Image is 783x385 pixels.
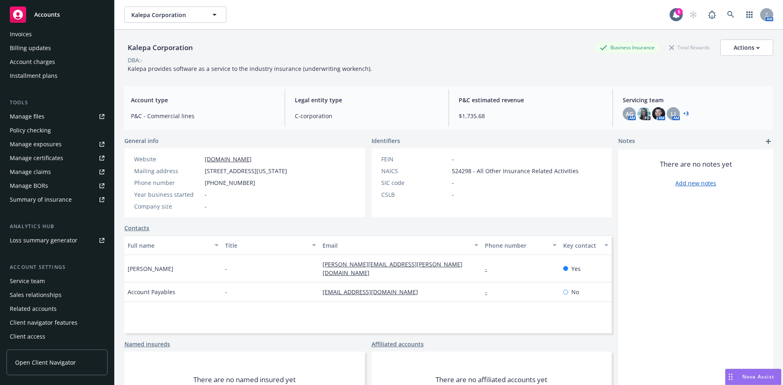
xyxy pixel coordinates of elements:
div: Phone number [134,178,201,187]
div: Mailing address [134,167,201,175]
a: - [485,265,493,273]
a: Client navigator features [7,316,108,329]
span: LI [671,110,676,118]
div: Title [225,241,307,250]
div: Business Insurance [596,42,659,53]
div: Manage certificates [10,152,63,165]
div: Total Rewards [665,42,714,53]
div: Invoices [10,28,32,41]
div: Manage claims [10,165,51,178]
a: Search [723,7,739,23]
span: P&C estimated revenue [459,96,603,104]
div: Loss summary generator [10,234,77,247]
span: - [225,288,227,296]
span: AG [626,110,633,118]
span: Kalepa Corporation [131,11,202,19]
a: Summary of insurance [7,193,108,206]
div: Manage exposures [10,138,62,151]
span: - [205,202,207,211]
div: Website [134,155,201,163]
div: Summary of insurance [10,193,72,206]
div: Year business started [134,190,201,199]
a: Client access [7,330,108,343]
a: Switch app [741,7,758,23]
a: Loss summary generator [7,234,108,247]
div: DBA: - [128,56,143,64]
span: [STREET_ADDRESS][US_STATE] [205,167,287,175]
a: Invoices [7,28,108,41]
button: Email [319,235,482,255]
a: [EMAIL_ADDRESS][DOMAIN_NAME] [323,288,425,296]
img: photo [652,107,665,120]
a: Billing updates [7,42,108,55]
a: Manage certificates [7,152,108,165]
button: Title [222,235,319,255]
span: - [452,155,454,163]
a: Manage exposures [7,138,108,151]
div: Tools [7,99,108,107]
div: Company size [134,202,201,211]
div: Phone number [485,241,547,250]
span: 524298 - All Other Insurance Related Activities [452,167,579,175]
span: No [571,288,579,296]
div: Billing updates [10,42,51,55]
a: Service team [7,275,108,288]
a: Report a Bug [704,7,720,23]
div: Account settings [7,263,108,271]
div: Account charges [10,55,55,68]
span: Accounts [34,11,60,18]
a: [PERSON_NAME][EMAIL_ADDRESS][PERSON_NAME][DOMAIN_NAME] [323,260,462,277]
div: Email [323,241,469,250]
a: Manage claims [7,165,108,178]
span: Account type [131,96,275,104]
span: Legal entity type [295,96,439,104]
button: Nova Assist [725,369,781,385]
button: Actions [720,40,773,56]
span: - [452,178,454,187]
a: Account charges [7,55,108,68]
span: Account Payables [128,288,175,296]
a: add [763,136,773,146]
span: Nova Assist [742,373,774,380]
button: Key contact [560,235,612,255]
div: Kalepa Corporation [124,42,196,53]
span: Identifiers [372,136,400,145]
span: Servicing team [623,96,767,104]
span: Yes [571,264,581,273]
span: Open Client Navigator [15,358,76,367]
a: [DOMAIN_NAME] [205,155,252,163]
a: Named insureds [124,340,170,348]
a: - [485,288,493,296]
div: Manage files [10,110,44,123]
div: Service team [10,275,45,288]
a: Sales relationships [7,288,108,301]
div: FEIN [381,155,449,163]
span: $1,735.68 [459,112,603,120]
button: Kalepa Corporation [124,7,226,23]
a: Manage files [7,110,108,123]
span: - [225,264,227,273]
div: Client access [10,330,45,343]
span: General info [124,136,159,145]
div: Client navigator features [10,316,77,329]
span: Kalepa provides software as a service to the industry insurance (underwriting workench). [128,65,372,73]
span: [PERSON_NAME] [128,264,173,273]
span: There are no notes yet [660,159,732,169]
div: 5 [675,8,683,15]
a: Related accounts [7,302,108,315]
a: +3 [683,111,689,116]
a: Manage BORs [7,179,108,192]
div: Policy checking [10,124,51,137]
div: Manage BORs [10,179,48,192]
a: Accounts [7,3,108,26]
div: Drag to move [725,369,736,385]
span: P&C - Commercial lines [131,112,275,120]
a: Start snowing [685,7,701,23]
button: Phone number [482,235,560,255]
span: - [452,190,454,199]
span: [PHONE_NUMBER] [205,178,255,187]
div: Analytics hub [7,222,108,231]
span: Notes [618,136,635,146]
button: Full name [124,235,222,255]
div: NAICS [381,167,449,175]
